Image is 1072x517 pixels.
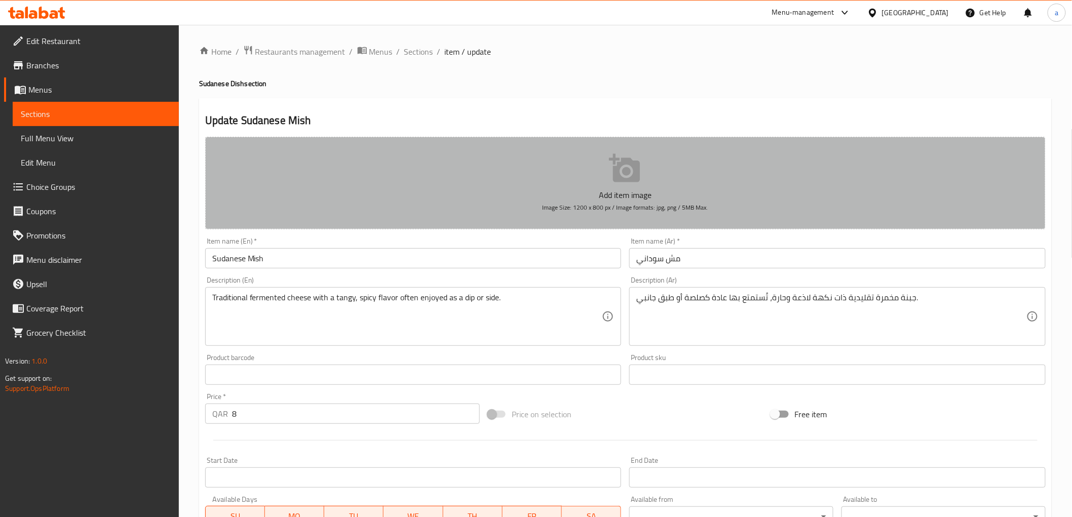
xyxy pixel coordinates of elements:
div: [GEOGRAPHIC_DATA] [882,7,949,18]
span: Edit Menu [21,156,171,169]
span: Image Size: 1200 x 800 px / Image formats: jpg, png / 5MB Max. [543,202,708,213]
a: Edit Menu [13,150,179,175]
a: Menu disclaimer [4,248,179,272]
span: Full Menu View [21,132,171,144]
a: Sections [13,102,179,126]
a: Full Menu View [13,126,179,150]
h2: Update Sudanese Mish [205,113,1046,128]
textarea: Traditional fermented cheese with a tangy, spicy flavor often enjoyed as a dip or side. [212,293,602,341]
a: Promotions [4,223,179,248]
a: Coverage Report [4,296,179,321]
li: / [437,46,441,58]
nav: breadcrumb [199,45,1052,58]
a: Menus [4,77,179,102]
span: Coupons [26,205,171,217]
a: Coupons [4,199,179,223]
a: Restaurants management [243,45,346,58]
a: Support.OpsPlatform [5,382,69,395]
p: Add item image [221,189,1030,201]
span: Branches [26,59,171,71]
span: Menus [369,46,393,58]
span: Upsell [26,278,171,290]
span: Menu disclaimer [26,254,171,266]
input: Enter name Ar [629,248,1046,268]
span: Edit Restaurant [26,35,171,47]
a: Menus [357,45,393,58]
span: Coverage Report [26,302,171,314]
a: Upsell [4,272,179,296]
textarea: جبنة مخمرة تقليدية ذات نكهة لاذعة وحارة، تُستمتع بها عادة كصلصة أو طبق جانبي. [636,293,1026,341]
h4: Sudanese Dish section [199,78,1052,89]
li: / [350,46,353,58]
span: Grocery Checklist [26,327,171,339]
span: Menus [28,84,171,96]
span: Restaurants management [255,46,346,58]
p: QAR [212,408,228,420]
a: Choice Groups [4,175,179,199]
input: Enter name En [205,248,622,268]
input: Please enter product sku [629,365,1046,385]
span: Sections [21,108,171,120]
span: a [1055,7,1058,18]
a: Grocery Checklist [4,321,179,345]
a: Branches [4,53,179,77]
a: Sections [404,46,433,58]
span: Free item [795,408,827,420]
a: Edit Restaurant [4,29,179,53]
li: / [397,46,400,58]
span: Promotions [26,229,171,242]
span: 1.0.0 [31,354,47,368]
span: item / update [445,46,491,58]
span: Get support on: [5,372,52,385]
button: Add item imageImage Size: 1200 x 800 px / Image formats: jpg, png / 5MB Max. [205,137,1046,229]
input: Please enter product barcode [205,365,622,385]
input: Please enter price [232,404,480,424]
span: Version: [5,354,30,368]
div: Menu-management [772,7,834,19]
a: Home [199,46,232,58]
span: Choice Groups [26,181,171,193]
span: Price on selection [512,408,571,420]
li: / [236,46,239,58]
